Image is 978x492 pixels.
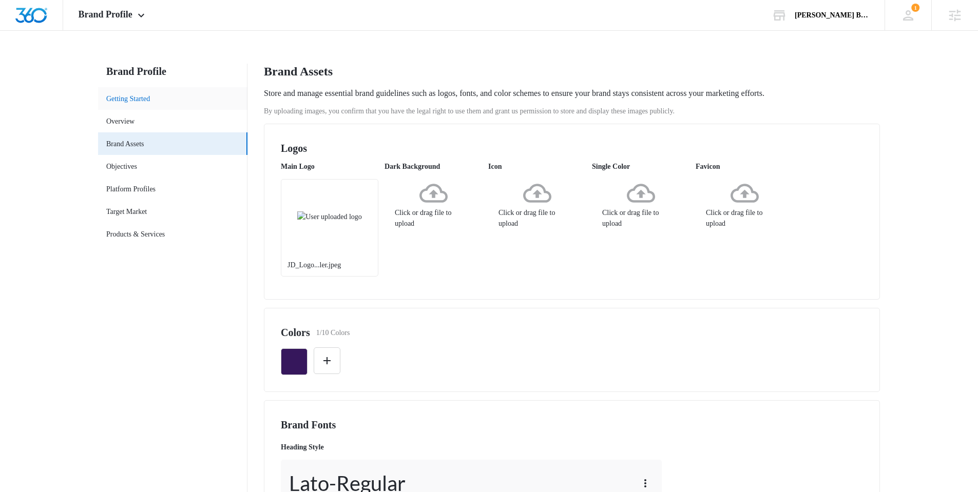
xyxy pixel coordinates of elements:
[488,179,586,229] div: Click or drag file to upload
[106,161,137,172] a: Objectives
[911,4,919,12] div: notifications count
[385,161,482,172] p: Dark Background
[592,161,689,172] p: Single Color
[79,9,132,20] span: Brand Profile
[911,4,919,12] span: 1
[98,64,247,79] h2: Brand Profile
[281,442,662,452] p: Heading Style
[106,206,147,217] a: Target Market
[795,11,870,19] div: account name
[106,93,150,104] a: Getting Started
[592,179,689,229] div: Click or drag file to upload
[488,161,586,172] p: Icon
[106,116,135,127] a: Overview
[106,229,165,240] a: Products & Services
[281,141,863,156] h2: Logos
[281,161,378,172] p: Main Logo
[696,179,793,229] div: Click or drag file to upload
[281,325,310,340] h2: Colors
[314,347,340,374] button: Edit Color
[106,139,144,149] a: Brand Assets
[281,417,863,432] h2: Brand Fonts
[287,260,372,270] p: JD_Logo...ler.jpeg
[264,64,333,79] h1: Brand Assets
[696,161,793,172] p: Favicon
[264,87,764,100] p: Store and manage essential brand guidelines such as logos, fonts, and color schemes to ensure you...
[106,184,156,194] a: Platform Profiles
[297,211,362,222] img: User uploaded logo
[316,327,350,338] p: 1/10 Colors
[385,179,482,229] div: Click or drag file to upload
[264,106,880,116] p: By uploading images, you confirm that you have the legal right to use them and grant us permissio...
